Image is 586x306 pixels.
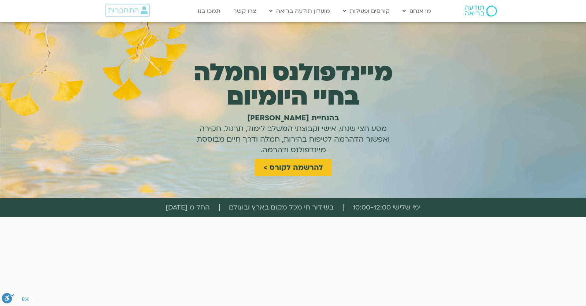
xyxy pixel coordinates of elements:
[465,6,497,17] img: תודעה בריאה
[353,202,420,214] span: ימי שלישי 10:00-12:00
[247,113,339,123] b: בהנחיית [PERSON_NAME]
[194,4,224,18] a: תמכו בנו
[263,163,323,172] span: להרשמה לקורס >
[108,6,139,14] span: התחברות
[399,4,435,18] a: מי אנחנו
[339,4,393,18] a: קורסים ופעילות
[266,4,334,18] a: מועדון תודעה בריאה
[105,4,150,17] a: התחברות
[230,4,260,18] a: צרו קשר
[255,159,332,176] a: להרשמה לקורס >
[190,113,396,155] h1: מסע חצי שנתי, אישי וקבוצתי המשלב לימוד, תרגול, חקירה ואפשור הדהרמה לטיפוח בהירות, חמלה ודרך חיים ...
[183,61,403,109] h1: מיינדפולנס וחמלה בחיי היומיום
[166,202,210,214] span: החל מ [DATE]​
[229,202,334,214] span: בשידור חי מכל מקום בארץ ובעולם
